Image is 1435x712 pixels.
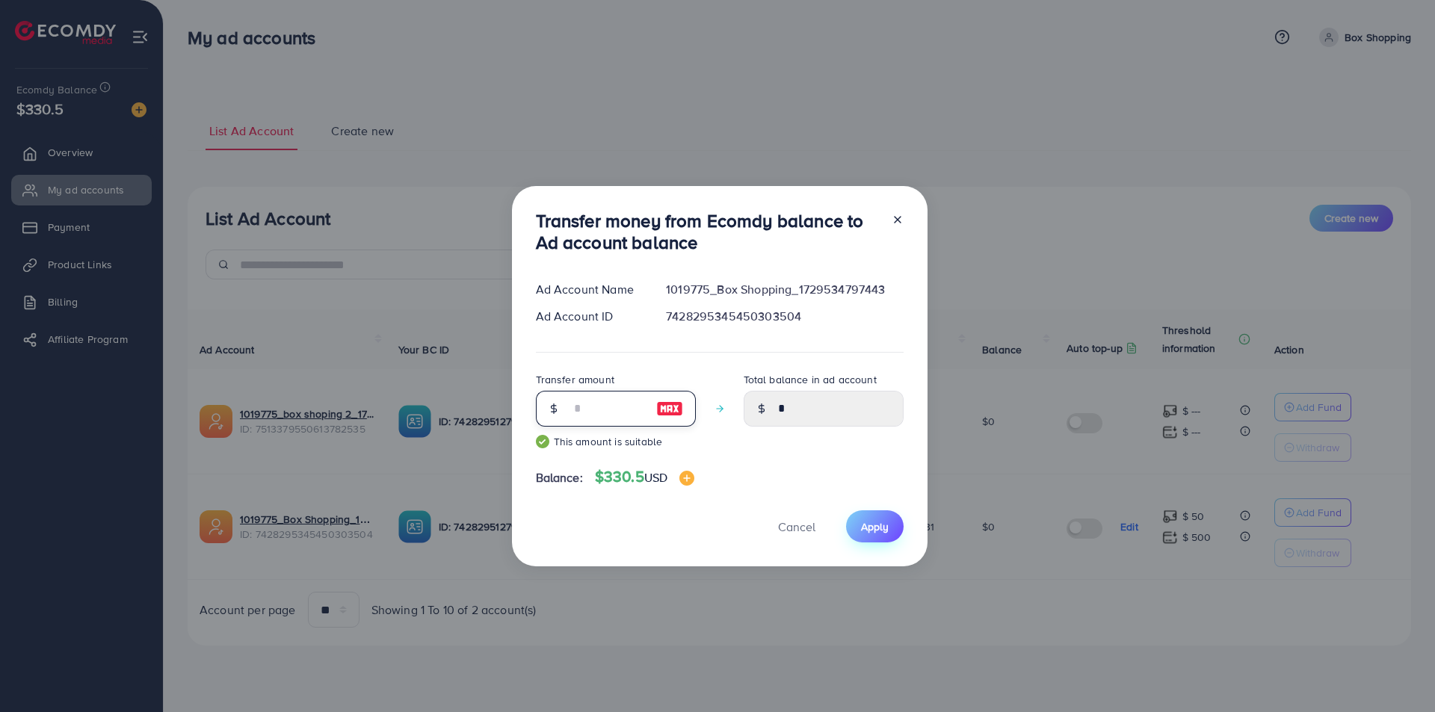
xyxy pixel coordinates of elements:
img: image [679,471,694,486]
span: Apply [861,519,889,534]
div: Ad Account Name [524,281,655,298]
div: 1019775_Box Shopping_1729534797443 [654,281,915,298]
h4: $330.5 [595,468,694,486]
label: Transfer amount [536,372,614,387]
img: guide [536,435,549,448]
h3: Transfer money from Ecomdy balance to Ad account balance [536,210,880,253]
iframe: Chat [1371,645,1424,701]
button: Apply [846,510,904,542]
button: Cancel [759,510,834,542]
small: This amount is suitable [536,434,696,449]
span: Balance: [536,469,583,486]
span: Cancel [778,518,815,535]
div: 7428295345450303504 [654,308,915,325]
img: image [656,400,683,418]
label: Total balance in ad account [744,372,877,387]
span: USD [644,469,667,486]
div: Ad Account ID [524,308,655,325]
